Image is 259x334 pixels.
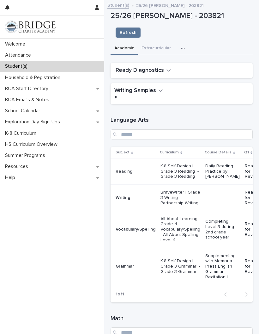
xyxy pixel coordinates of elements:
p: HS Curriculum Overview [3,141,63,147]
button: iReady Diagnostics [114,67,171,74]
p: Resources [3,164,33,170]
p: Q1 [244,149,249,156]
button: Academic [111,42,138,55]
h1: Language Arts [111,117,253,124]
p: Attendance [3,52,36,58]
button: Writing Samples [114,87,163,95]
h2: Writing Samples [114,87,156,95]
p: K-8 Self-Design | Grade 3 Grammar - Grade 3 Grammar [160,258,200,274]
p: Reading [116,169,155,174]
input: Search [111,129,253,139]
p: BCA Staff Directory [3,86,53,92]
h1: Math [111,315,253,323]
button: Extracurricular [138,42,175,55]
p: 25/26 [PERSON_NAME] - 203821 [136,2,204,9]
span: Refresh [120,29,136,36]
p: All About Learning | Grade 4 Vocabulary/Spelling - All About Spelling: Level 4 [160,216,200,243]
p: - [205,195,240,201]
p: Vocabulary/Spelling [116,227,155,232]
p: Grammar [116,264,155,269]
p: Writing [116,195,155,201]
p: Welcome [3,41,30,47]
p: Student(s) [3,63,33,69]
p: School Calendar [3,108,45,114]
p: Course Details [205,149,232,156]
p: K-8 Self-Design | Grade 3 Reading - Grade 3 Reading [160,164,200,179]
p: BCA Emails & Notes [3,97,54,103]
img: V1C1m3IdTEidaUdm9Hs0 [5,21,56,33]
p: Subject [116,149,129,156]
p: 1 of 1 [111,287,129,302]
p: Exploration Day Sign-Ups [3,119,65,125]
p: Curriculum [160,149,179,156]
button: Back [219,292,236,297]
p: Summer Programs [3,152,50,158]
p: 25/26 [PERSON_NAME] - 203821 [111,11,253,21]
p: Completing Level 3 during 2nd grade school year [205,219,240,240]
p: BraveWriter | Grade 3 Writing - Partnership Writing [160,190,200,206]
p: Daily Reading Practice by [PERSON_NAME] [205,164,240,179]
button: Refresh [116,28,141,38]
a: Student(s) [107,1,129,9]
p: Help [3,175,20,181]
button: Next [236,292,253,297]
p: K-8 Curriculum [3,130,41,136]
h2: iReady Diagnostics [114,67,164,74]
p: Supplementing with Memoria Press English Grammar Recitation I [205,253,240,280]
p: Household & Registration [3,75,65,81]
